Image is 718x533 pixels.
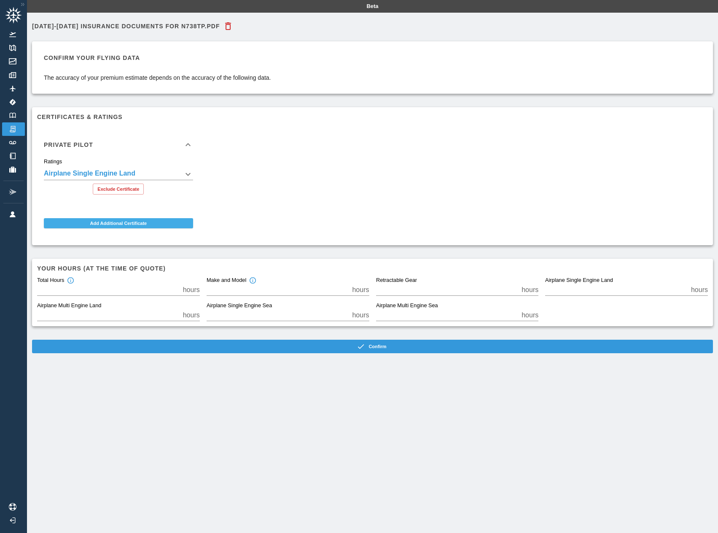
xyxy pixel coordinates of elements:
[44,218,193,228] button: Add Additional Certificate
[376,277,417,284] label: Retractable Gear
[37,158,200,201] div: Private Pilot
[44,158,62,165] label: Ratings
[183,285,200,295] p: hours
[44,73,271,82] p: The accuracy of your premium estimate depends on the accuracy of the following data.
[249,277,256,284] svg: Total hours in the make and model of the insured aircraft
[37,277,74,284] div: Total Hours
[93,184,144,195] button: Exclude Certificate
[37,112,708,122] h6: Certificates & Ratings
[37,131,200,158] div: Private Pilot
[691,285,708,295] p: hours
[44,53,271,62] h6: Confirm your flying data
[44,168,193,180] div: Airplane Single Engine Land
[207,277,256,284] div: Make and Model
[67,277,74,284] svg: Total hours in fixed-wing aircraft
[522,285,538,295] p: hours
[352,310,369,320] p: hours
[207,302,272,310] label: Airplane Single Engine Sea
[32,23,220,29] h6: [DATE]-[DATE] Insurance Documents for N738TP.pdf
[32,340,713,353] button: Confirm
[37,302,101,310] label: Airplane Multi Engine Land
[522,310,538,320] p: hours
[376,302,438,310] label: Airplane Multi Engine Sea
[545,277,613,284] label: Airplane Single Engine Land
[183,310,200,320] p: hours
[44,142,93,148] h6: Private Pilot
[352,285,369,295] p: hours
[37,264,708,273] h6: Your hours (at the time of quote)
